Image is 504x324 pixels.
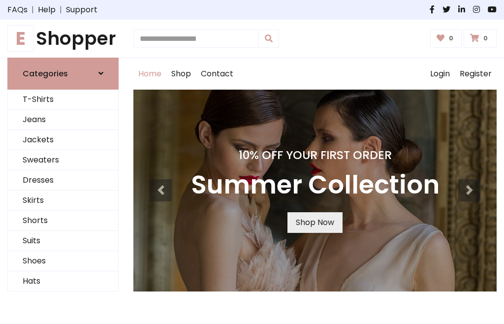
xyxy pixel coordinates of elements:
a: Shoes [8,251,118,271]
a: Login [425,58,455,90]
a: Jackets [8,130,118,150]
h1: Shopper [7,28,119,50]
a: Dresses [8,170,118,191]
h6: Categories [23,69,68,78]
a: Suits [8,231,118,251]
a: Support [66,4,97,16]
a: Shorts [8,211,118,231]
h3: Summer Collection [191,170,440,200]
a: EShopper [7,28,119,50]
a: Register [455,58,497,90]
a: FAQs [7,4,28,16]
a: Contact [196,58,238,90]
a: Categories [7,58,119,90]
a: Skirts [8,191,118,211]
a: Shop Now [287,212,343,233]
a: Sweaters [8,150,118,170]
span: | [28,4,38,16]
span: 0 [446,34,456,43]
span: 0 [481,34,490,43]
span: | [56,4,66,16]
a: Shop [166,58,196,90]
span: E [7,25,34,52]
a: 0 [464,29,497,48]
a: Jeans [8,110,118,130]
h4: 10% Off Your First Order [191,148,440,162]
a: Hats [8,271,118,292]
a: Home [133,58,166,90]
a: T-Shirts [8,90,118,110]
a: 0 [430,29,462,48]
a: Help [38,4,56,16]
